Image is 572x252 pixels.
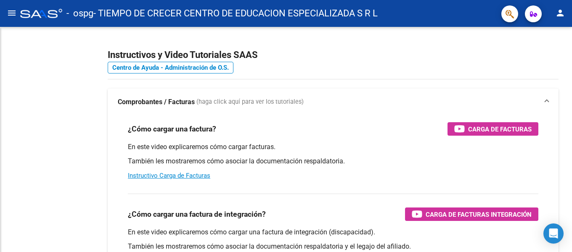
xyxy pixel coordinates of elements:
[468,124,532,134] span: Carga de Facturas
[118,97,195,107] strong: Comprobantes / Facturas
[426,209,532,220] span: Carga de Facturas Integración
[128,142,538,152] p: En este video explicaremos cómo cargar facturas.
[108,89,559,115] mat-expansion-panel-header: Comprobantes / Facturas (haga click aquí para ver los tutoriales)
[108,47,559,63] h2: Instructivos y Video Tutoriales SAAS
[448,122,538,136] button: Carga de Facturas
[128,208,266,220] h3: ¿Cómo cargar una factura de integración?
[128,228,538,237] p: En este video explicaremos cómo cargar una factura de integración (discapacidad).
[405,207,538,221] button: Carga de Facturas Integración
[66,4,93,23] span: - ospg
[93,4,378,23] span: - TIEMPO DE CRECER CENTRO DE EDUCACION ESPECIALIZADA S R L
[555,8,565,18] mat-icon: person
[7,8,17,18] mat-icon: menu
[196,97,304,107] span: (haga click aquí para ver los tutoriales)
[543,223,564,244] div: Open Intercom Messenger
[128,123,216,135] h3: ¿Cómo cargar una factura?
[128,172,210,179] a: Instructivo Carga de Facturas
[128,242,538,251] p: También les mostraremos cómo asociar la documentación respaldatoria y el legajo del afiliado.
[108,62,233,73] a: Centro de Ayuda - Administración de O.S.
[128,157,538,166] p: También les mostraremos cómo asociar la documentación respaldatoria.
